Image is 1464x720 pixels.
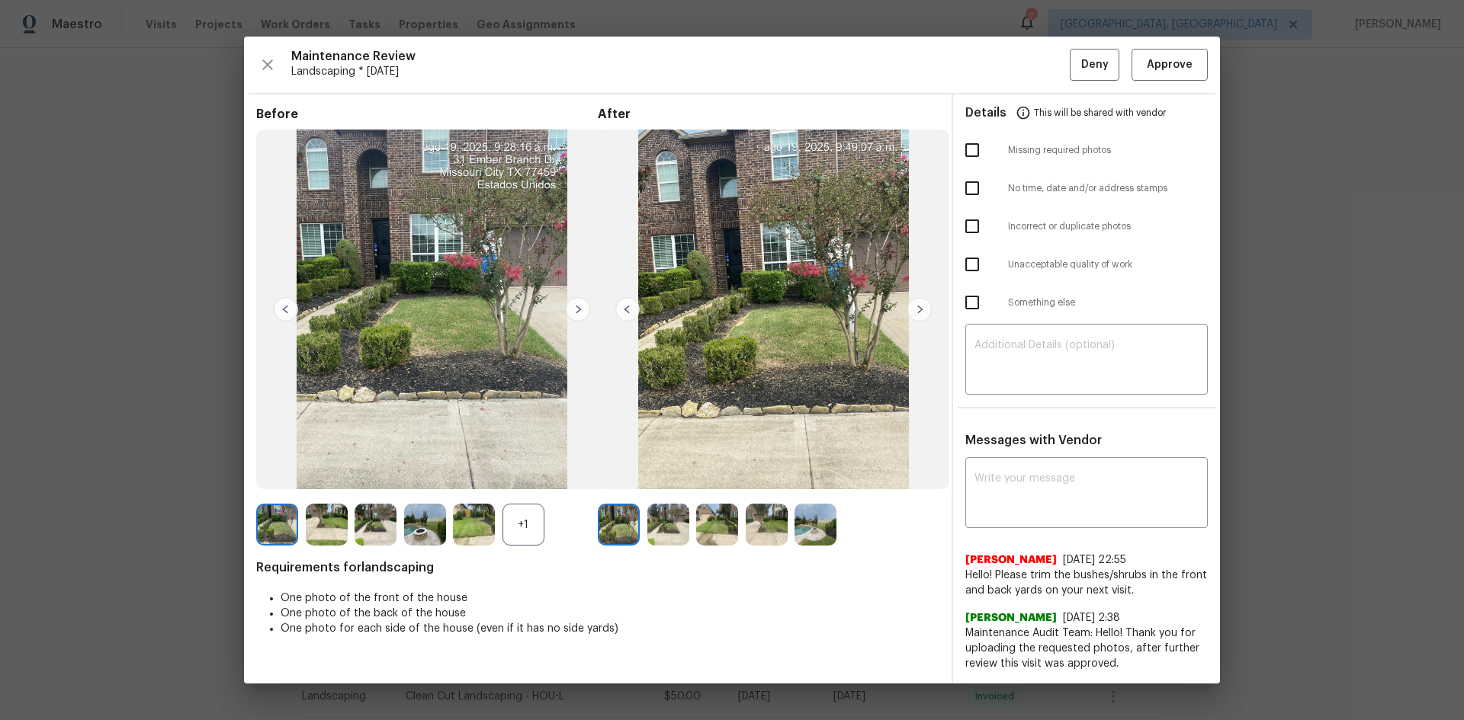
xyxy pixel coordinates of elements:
[502,504,544,546] div: +1
[281,590,939,606] li: One photo of the front of the house
[1008,296,1208,309] span: Something else
[965,434,1102,446] span: Messages with Vendor
[965,552,1057,568] span: [PERSON_NAME]
[1063,613,1120,623] span: [DATE] 2:38
[965,610,1057,626] span: [PERSON_NAME]
[953,245,1220,283] div: Unacceptable quality of work
[615,297,640,322] img: left-chevron-button-url
[274,297,298,322] img: left-chevron-button-url
[953,207,1220,245] div: Incorrect or duplicate photos
[1081,56,1109,75] span: Deny
[1132,49,1208,82] button: Approve
[1147,56,1193,75] span: Approve
[291,49,1070,64] span: Maintenance Review
[281,606,939,621] li: One photo of the back of the house
[256,107,598,122] span: Before
[1008,144,1208,157] span: Missing required photos
[965,568,1208,598] span: Hello! Please trim the bushes/shrubs in the front and back yards on your next visit.
[953,131,1220,169] div: Missing required photos
[953,283,1220,322] div: Something else
[965,94,1006,131] span: Details
[281,621,939,636] li: One photo for each side of the house (even if it has no side yards)
[1070,49,1119,82] button: Deny
[1063,555,1126,565] span: [DATE] 22:55
[1008,182,1208,195] span: No time, date and/or address stamps
[1008,258,1208,271] span: Unacceptable quality of work
[256,560,939,575] span: Requirements for landscaping
[598,107,939,122] span: After
[566,297,590,322] img: right-chevron-button-url
[1008,220,1208,233] span: Incorrect or duplicate photos
[907,297,932,322] img: right-chevron-button-url
[291,64,1070,79] span: Landscaping * [DATE]
[965,626,1208,671] span: Maintenance Audit Team: Hello! Thank you for uploading the requested photos, after further review...
[953,169,1220,207] div: No time, date and/or address stamps
[1034,94,1166,131] span: This will be shared with vendor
